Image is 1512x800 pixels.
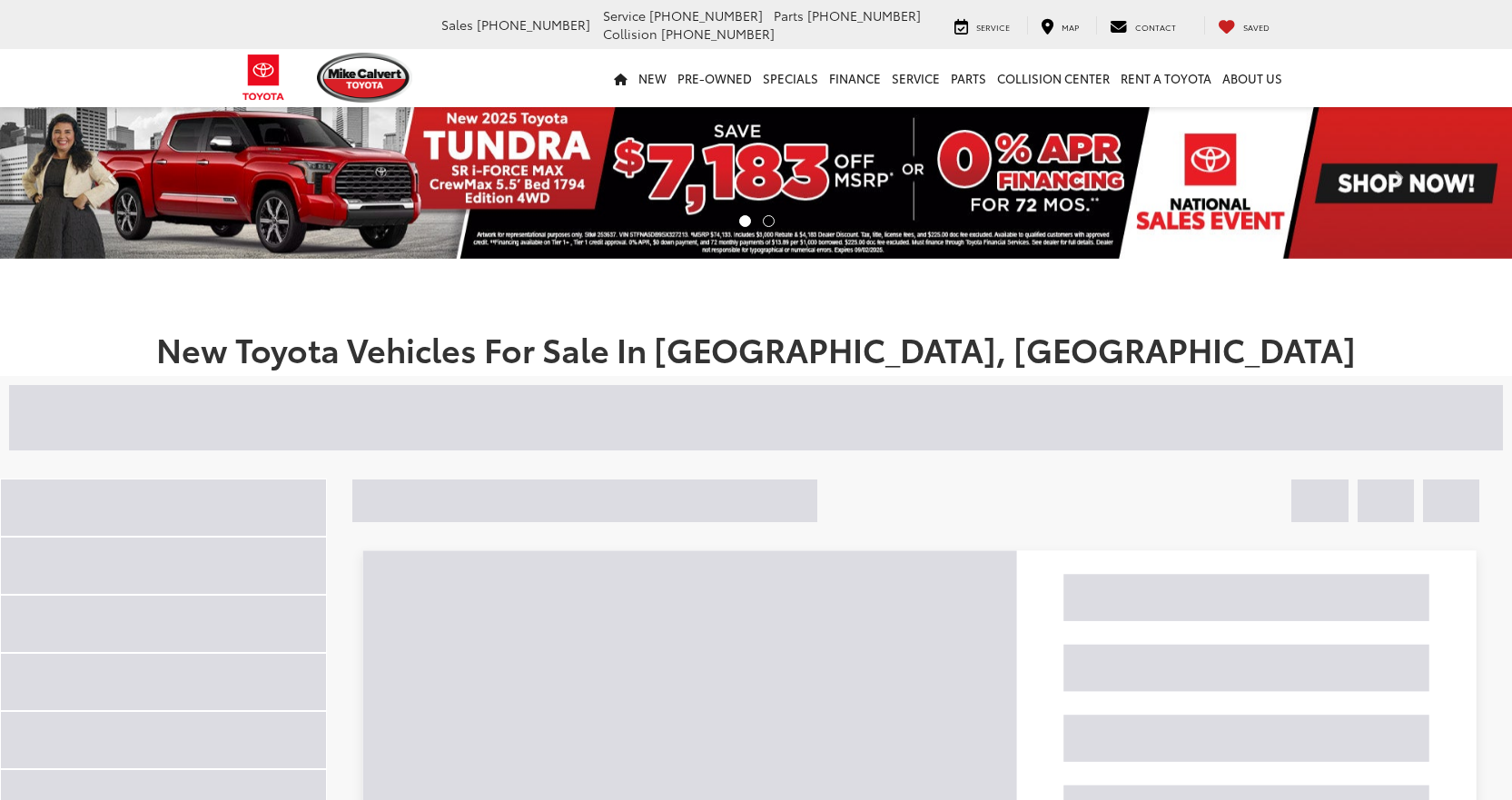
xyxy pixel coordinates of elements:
[633,49,672,107] a: New
[992,49,1115,107] a: Collision Center
[807,6,921,25] span: [PHONE_NUMBER]
[603,25,657,43] span: Collision
[603,6,646,25] span: Service
[886,49,945,107] a: Service
[661,25,775,43] span: [PHONE_NUMBER]
[757,49,824,107] a: Specials
[774,6,804,25] span: Parts
[1135,21,1176,33] span: Contact
[824,49,886,107] a: Finance
[941,16,1023,35] a: Service
[1217,49,1288,107] a: About Us
[477,15,590,34] span: [PHONE_NUMBER]
[1027,16,1092,35] a: Map
[1096,16,1190,35] a: Contact
[976,21,1010,33] span: Service
[649,6,763,25] span: [PHONE_NUMBER]
[1243,21,1270,33] span: Saved
[1115,49,1217,107] a: Rent a Toyota
[441,15,473,34] span: Sales
[1204,16,1283,35] a: My Saved Vehicles
[608,49,633,107] a: Home
[317,53,413,103] img: Mike Calvert Toyota
[230,48,298,107] img: Toyota
[1062,21,1079,33] span: Map
[672,49,757,107] a: Pre-Owned
[945,49,992,107] a: Parts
